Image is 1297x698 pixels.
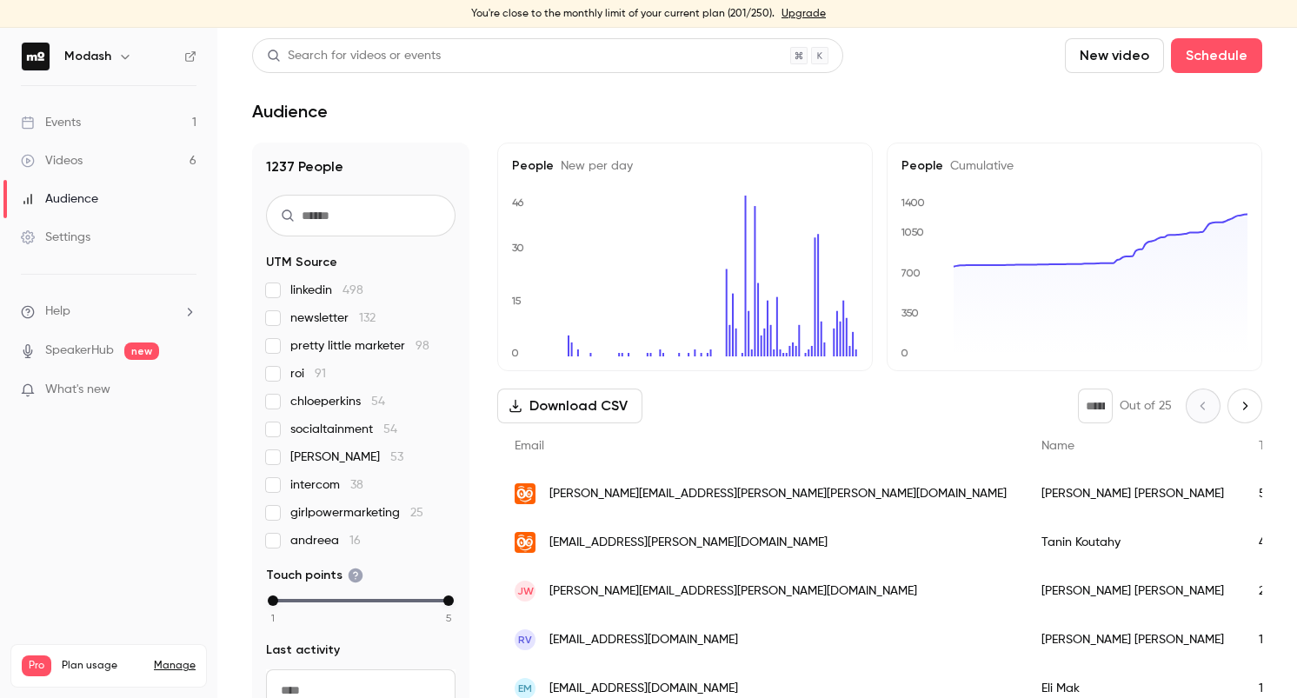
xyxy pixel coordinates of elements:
[446,610,451,626] span: 5
[511,347,519,359] text: 0
[390,451,403,463] span: 53
[45,342,114,360] a: SpeakerHub
[511,295,522,307] text: 15
[62,659,143,673] span: Plan usage
[901,226,924,238] text: 1050
[266,641,340,659] span: Last activity
[549,485,1007,503] span: [PERSON_NAME][EMAIL_ADDRESS][PERSON_NAME][PERSON_NAME][DOMAIN_NAME]
[1024,469,1241,518] div: [PERSON_NAME] [PERSON_NAME]
[359,312,376,324] span: 132
[21,114,81,131] div: Events
[22,655,51,676] span: Pro
[290,449,403,466] span: [PERSON_NAME]
[518,681,532,696] span: EM
[1120,397,1172,415] p: Out of 25
[21,152,83,170] div: Videos
[518,632,532,648] span: RV
[1024,615,1241,664] div: [PERSON_NAME] [PERSON_NAME]
[943,160,1014,172] span: Cumulative
[21,229,90,246] div: Settings
[64,48,111,65] h6: Modash
[271,610,275,626] span: 1
[1024,518,1241,567] div: Tanin Koutahy
[266,156,456,177] h1: 1237 People
[349,535,361,547] span: 16
[901,347,908,359] text: 0
[371,396,385,408] span: 54
[290,337,429,355] span: pretty little marketer
[549,582,917,601] span: [PERSON_NAME][EMAIL_ADDRESS][PERSON_NAME][DOMAIN_NAME]
[252,101,328,122] h1: Audience
[124,342,159,360] span: new
[515,532,535,553] img: baaboo.com
[45,381,110,399] span: What's new
[268,595,278,606] div: min
[22,43,50,70] img: Modash
[1065,38,1164,73] button: New video
[290,393,385,410] span: chloeperkins
[290,282,363,299] span: linkedin
[290,476,363,494] span: intercom
[901,157,1247,175] h5: People
[290,421,397,438] span: socialtainment
[343,284,363,296] span: 498
[1041,440,1074,452] span: Name
[290,532,361,549] span: andreea
[1227,389,1262,423] button: Next page
[21,302,196,321] li: help-dropdown-opener
[1024,567,1241,615] div: [PERSON_NAME] [PERSON_NAME]
[290,309,376,327] span: newsletter
[21,190,98,208] div: Audience
[512,242,524,254] text: 30
[901,307,919,319] text: 350
[515,440,544,452] span: Email
[267,47,441,65] div: Search for videos or events
[266,254,337,271] span: UTM Source
[266,567,363,584] span: Touch points
[45,302,70,321] span: Help
[497,389,642,423] button: Download CSV
[383,423,397,435] span: 54
[315,368,326,380] span: 91
[443,595,454,606] div: max
[1171,38,1262,73] button: Schedule
[515,483,535,504] img: baaboo.com
[410,507,423,519] span: 25
[554,160,633,172] span: New per day
[512,157,858,175] h5: People
[350,479,363,491] span: 38
[549,534,828,552] span: [EMAIL_ADDRESS][PERSON_NAME][DOMAIN_NAME]
[901,267,921,279] text: 700
[549,631,738,649] span: [EMAIL_ADDRESS][DOMAIN_NAME]
[290,365,326,382] span: roi
[290,504,423,522] span: girlpowermarketing
[154,659,196,673] a: Manage
[901,196,925,209] text: 1400
[549,680,738,698] span: [EMAIL_ADDRESS][DOMAIN_NAME]
[512,196,524,209] text: 46
[517,583,534,599] span: JW
[782,7,826,21] a: Upgrade
[176,382,196,398] iframe: Noticeable Trigger
[416,340,429,352] span: 98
